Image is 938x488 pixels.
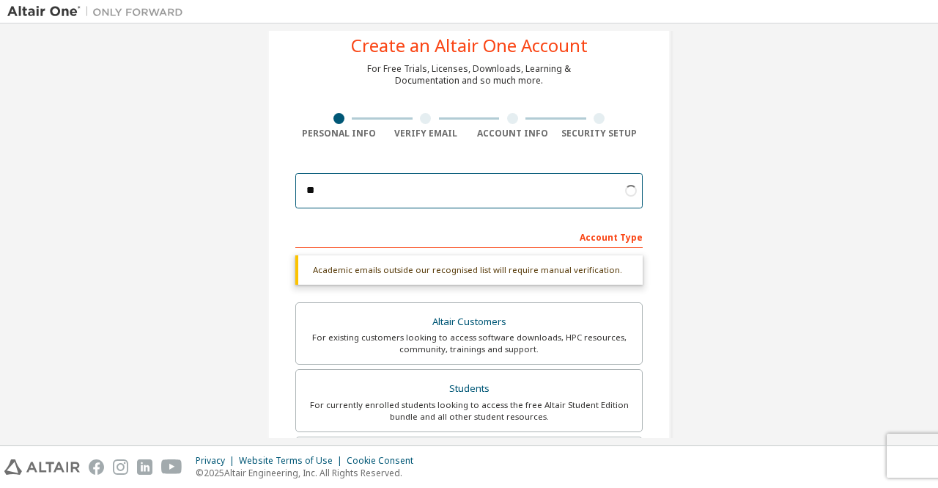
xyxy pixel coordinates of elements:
[295,255,643,285] div: Academic emails outside our recognised list will require manual verification.
[305,312,633,332] div: Altair Customers
[305,379,633,399] div: Students
[113,459,128,475] img: instagram.svg
[305,332,633,355] div: For existing customers looking to access software downloads, HPC resources, community, trainings ...
[383,128,470,139] div: Verify Email
[137,459,152,475] img: linkedin.svg
[347,455,422,467] div: Cookie Consent
[239,455,347,467] div: Website Terms of Use
[196,467,422,479] p: © 2025 Altair Engineering, Inc. All Rights Reserved.
[295,128,383,139] div: Personal Info
[295,225,643,248] div: Account Type
[351,37,588,54] div: Create an Altair One Account
[305,399,633,423] div: For currently enrolled students looking to access the free Altair Student Edition bundle and all ...
[4,459,80,475] img: altair_logo.svg
[7,4,191,19] img: Altair One
[556,128,643,139] div: Security Setup
[161,459,182,475] img: youtube.svg
[196,455,239,467] div: Privacy
[469,128,556,139] div: Account Info
[89,459,104,475] img: facebook.svg
[367,63,571,87] div: For Free Trials, Licenses, Downloads, Learning & Documentation and so much more.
